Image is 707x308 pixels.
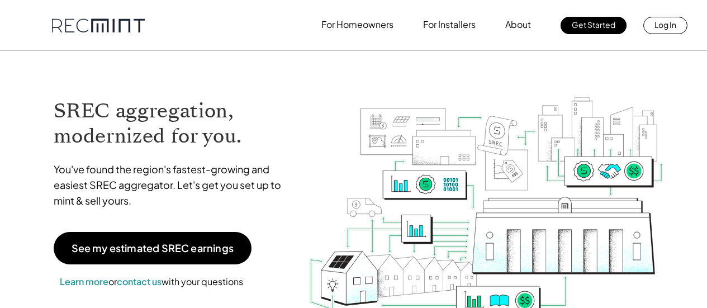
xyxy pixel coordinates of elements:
a: contact us [117,276,162,287]
p: Log In [654,17,676,32]
p: For Installers [423,17,476,32]
a: Learn more [60,276,108,287]
p: or with your questions [54,274,249,289]
a: Get Started [561,17,627,34]
p: You've found the region's fastest-growing and easiest SREC aggregator. Let's get you set up to mi... [54,162,292,209]
h1: SREC aggregation, modernized for you. [54,98,292,149]
p: See my estimated SREC earnings [72,243,234,253]
a: See my estimated SREC earnings [54,232,252,264]
p: About [505,17,531,32]
p: Get Started [572,17,615,32]
p: For Homeowners [321,17,393,32]
a: Log In [643,17,687,34]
